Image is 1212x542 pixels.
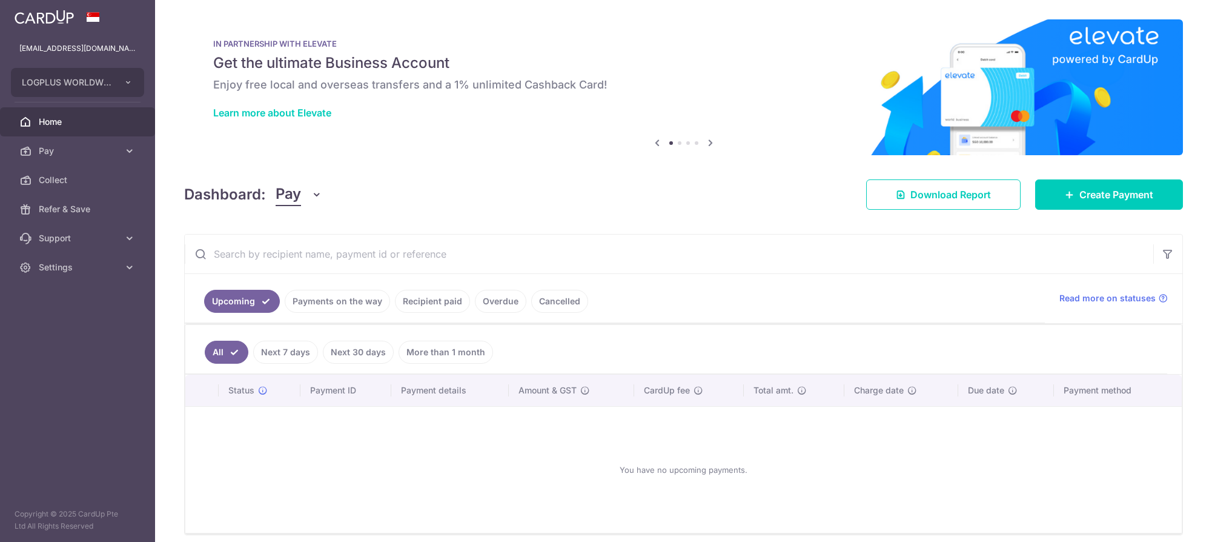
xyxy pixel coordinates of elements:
[753,384,793,396] span: Total amt.
[276,183,322,206] button: Pay
[19,42,136,55] p: [EMAIL_ADDRESS][DOMAIN_NAME]
[475,290,526,313] a: Overdue
[184,184,266,206] h4: Dashboard:
[1079,187,1153,202] span: Create Payment
[854,384,904,396] span: Charge date
[399,341,493,364] a: More than 1 month
[39,145,119,157] span: Pay
[11,68,144,97] button: LOGPLUS WORLDWIDE PTE. LTD.
[395,290,470,313] a: Recipient paid
[1035,179,1183,210] a: Create Payment
[531,290,588,313] a: Cancelled
[39,174,119,186] span: Collect
[644,384,690,396] span: CardUp fee
[39,261,119,273] span: Settings
[213,78,1154,92] h6: Enjoy free local and overseas transfers and a 1% unlimited Cashback Card!
[276,183,301,206] span: Pay
[213,107,331,119] a: Learn more about Elevate
[184,19,1183,155] img: Renovation banner
[285,290,390,313] a: Payments on the way
[910,187,991,202] span: Download Report
[39,203,119,215] span: Refer & Save
[323,341,394,364] a: Next 30 days
[518,384,577,396] span: Amount & GST
[22,76,111,89] span: LOGPLUS WORLDWIDE PTE. LTD.
[391,375,509,406] th: Payment details
[39,232,119,244] span: Support
[228,384,254,396] span: Status
[204,290,280,313] a: Upcoming
[213,53,1154,73] h5: Get the ultimate Business Account
[185,235,1153,273] input: Search by recipient name, payment id or reference
[15,10,74,24] img: CardUp
[200,417,1167,523] div: You have no upcoming payments.
[39,116,119,128] span: Home
[1054,375,1182,406] th: Payment method
[1059,292,1168,304] a: Read more on statuses
[866,179,1021,210] a: Download Report
[205,341,248,364] a: All
[1059,292,1156,304] span: Read more on statuses
[213,39,1154,49] p: IN PARTNERSHIP WITH ELEVATE
[300,375,391,406] th: Payment ID
[253,341,318,364] a: Next 7 days
[968,384,1004,396] span: Due date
